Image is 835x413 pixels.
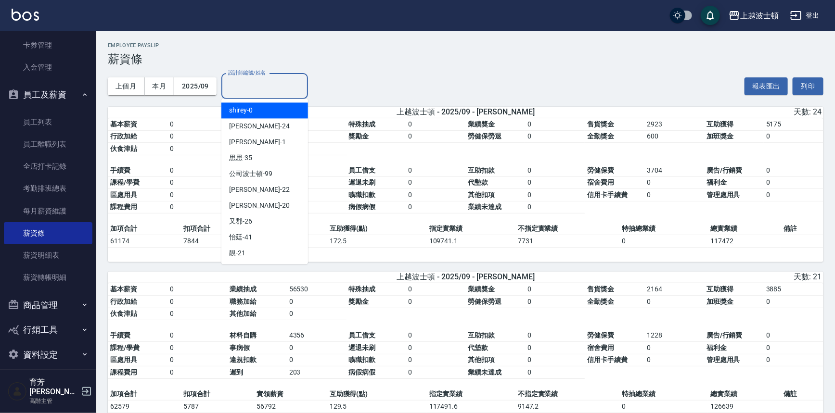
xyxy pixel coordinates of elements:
div: 天數: 24 [587,107,822,117]
a: 員工離職列表 [4,133,92,155]
td: 0 [167,201,227,213]
td: 0 [764,342,823,354]
span: 怡廷 [229,232,243,242]
td: 指定實業績 [427,223,515,235]
span: 遲退未刷 [349,178,376,186]
span: 加班獎金 [707,298,733,305]
td: 0 [525,118,585,131]
td: 扣項合計 [181,388,254,400]
a: 薪資轉帳明細 [4,266,92,288]
span: shirey [229,105,247,115]
td: 52476 [287,118,347,131]
a: 每月薪資維護 [4,200,92,222]
td: 0 [167,130,227,143]
span: 業績未達成 [468,368,501,376]
td: 0 [406,283,466,296]
span: 互助扣款 [468,331,495,339]
h3: 薪資條 [108,52,823,66]
h5: 育芳[PERSON_NAME] [29,377,78,397]
button: 登出 [786,7,823,25]
span: [PERSON_NAME] [229,185,280,195]
span: 勞健保費 [587,331,614,339]
td: 109741.1 [427,235,515,248]
span: 業績未達成 [468,203,501,211]
h2: Employee Payslip [108,42,823,49]
span: 遲退未刷 [349,344,376,351]
td: 0 [287,201,347,213]
span: 其他加給 [230,310,257,317]
td: 0 [525,164,585,177]
td: 不指定實業績 [515,388,619,400]
a: 考勤排班總表 [4,177,92,200]
td: 2923 [644,118,704,131]
button: 商品管理 [4,293,92,318]
span: 課程費用 [110,368,137,376]
button: 本月 [144,77,174,95]
span: 信用卡手續費 [587,191,628,199]
span: 上越波士頓 - 2025/09 - [PERSON_NAME] [397,272,535,282]
span: 靚 [229,248,236,258]
span: 加班獎金 [707,132,733,140]
button: 資料設定 [4,342,92,367]
td: 0 [287,308,347,320]
div: -24 [221,118,308,134]
td: 3704 [644,164,704,177]
span: 曠職扣款 [349,356,376,363]
td: 0 [406,118,466,131]
span: 業績獎金 [468,285,495,293]
td: 0 [525,283,585,296]
td: 0 [525,296,585,308]
td: 0 [644,354,704,366]
td: 0 [287,342,347,354]
td: 0 [406,164,466,177]
td: 不指定實業績 [515,223,619,235]
td: 扣項合計 [181,223,254,235]
td: 0 [167,189,227,201]
label: 設計師編號/姓名 [228,69,266,76]
td: 2164 [644,283,704,296]
td: 7844 [181,235,254,248]
span: 其他扣項 [468,191,495,199]
div: -30 [221,261,308,277]
span: 員工借支 [349,166,376,174]
td: 0 [406,176,466,189]
img: Person [8,382,27,401]
td: 0 [525,342,585,354]
button: 上個月 [108,77,144,95]
span: 售貨獎金 [587,120,614,128]
td: 0 [764,164,823,177]
td: 129.5 [327,400,427,413]
td: 1228 [644,329,704,342]
button: 行銷工具 [4,317,92,342]
td: 0 [764,189,823,201]
td: 0 [167,329,227,342]
td: 實領薪資 [254,388,327,400]
span: 福利金 [707,344,727,351]
span: 全勤獎金 [587,132,614,140]
td: 總實業績 [708,223,781,235]
span: 互助扣款 [468,166,495,174]
td: 0 [644,176,704,189]
td: 0 [287,354,347,366]
span: 信用卡手續費 [587,356,628,363]
span: 管理處用具 [707,191,740,199]
span: 售貨獎金 [587,285,614,293]
p: 高階主管 [29,397,78,405]
span: 伙食津貼 [110,145,137,152]
img: Logo [12,9,39,21]
td: 0 [167,176,227,189]
table: a dense table [108,283,823,388]
td: 0 [764,296,823,308]
span: 廣告/行銷費 [707,166,743,174]
span: 病假病假 [349,203,376,211]
td: 0 [644,296,704,308]
span: 遲到 [230,368,243,376]
span: 職務加給 [230,298,257,305]
td: 0 [167,308,227,320]
div: -21 [221,245,308,261]
td: 總實業績 [708,388,781,400]
span: 業績抽成 [230,285,257,293]
td: 指定實業績 [427,388,515,400]
td: 加項合計 [108,388,181,400]
td: 5175 [764,118,823,131]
